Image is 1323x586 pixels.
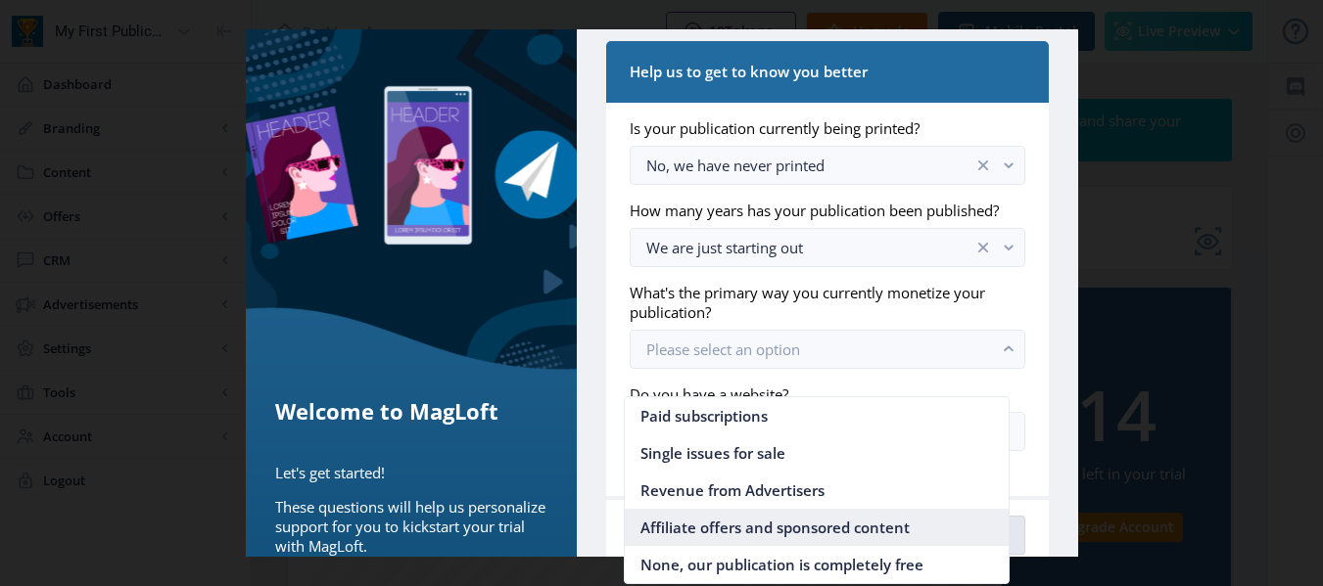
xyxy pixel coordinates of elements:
div: We are just starting out [646,236,972,259]
p: These questions will help us personalize support for you to kickstart your trial with MagLoft. [275,497,548,556]
label: Is your publication currently being printed? [630,118,1009,138]
nb-icon: clear [973,156,993,175]
span: Affiliate offers and sponsored content [640,516,910,539]
span: Single issues for sale [640,441,785,465]
button: We are just starting outclear [630,228,1024,267]
span: None, our publication is completely free [640,553,923,576]
label: Do you have a website? [630,384,1009,404]
div: No, we have never printed [646,154,972,177]
button: No, we have never printedclear [630,146,1024,185]
label: What's the primary way you currently monetize your publication? [630,283,1009,322]
h5: Welcome to MagLoft [275,395,548,427]
span: Revenue from Advertisers [640,478,825,502]
span: Please select an option [646,339,800,359]
p: Let's get started! [275,463,548,482]
span: Paid subscriptions [640,404,768,428]
label: How many years has your publication been published? [630,201,1009,220]
button: Please select an option [630,330,1024,369]
nb-icon: clear [973,238,993,257]
nb-card-header: Help us to get to know you better [606,41,1048,103]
